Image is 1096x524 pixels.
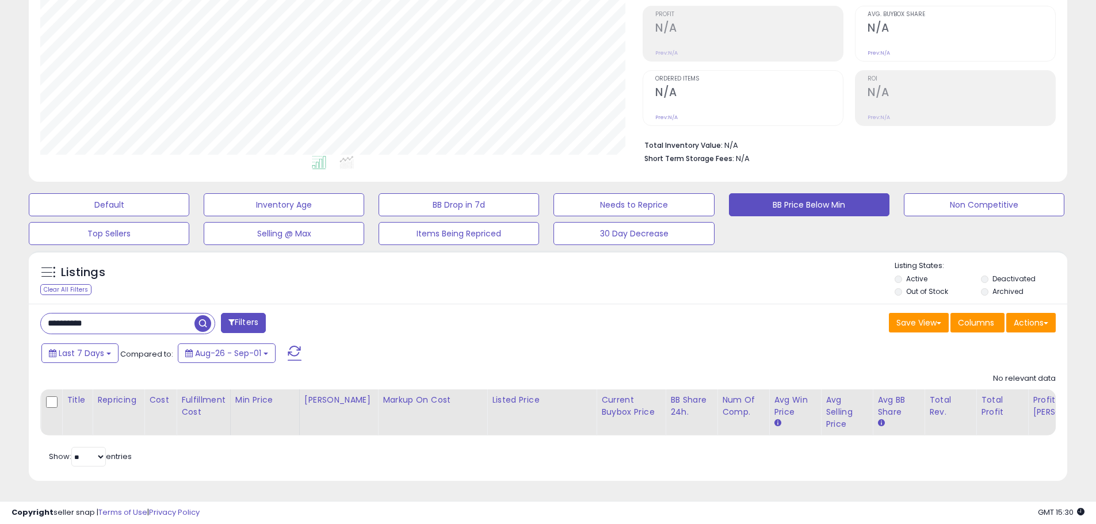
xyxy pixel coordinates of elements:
[1006,313,1056,332] button: Actions
[67,394,87,406] div: Title
[59,347,104,359] span: Last 7 Days
[950,313,1005,332] button: Columns
[868,21,1055,37] h2: N/A
[120,349,173,359] span: Compared to:
[993,373,1056,384] div: No relevant data
[868,49,890,56] small: Prev: N/A
[868,86,1055,101] h2: N/A
[379,193,539,216] button: BB Drop in 7d
[992,286,1024,296] label: Archived
[729,193,889,216] button: BB Price Below Min
[644,154,734,163] b: Short Term Storage Fees:
[826,394,868,430] div: Avg Selling Price
[774,418,781,429] small: Avg Win Price.
[178,343,276,363] button: Aug-26 - Sep-01
[1038,507,1084,518] span: 2025-09-9 15:30 GMT
[235,394,295,406] div: Min Price
[12,507,200,518] div: seller snap | |
[304,394,373,406] div: [PERSON_NAME]
[149,394,171,406] div: Cost
[553,222,714,245] button: 30 Day Decrease
[383,394,482,406] div: Markup on Cost
[601,394,660,418] div: Current Buybox Price
[895,261,1067,271] p: Listing States:
[221,313,266,333] button: Filters
[904,193,1064,216] button: Non Competitive
[929,394,971,418] div: Total Rev.
[12,507,54,518] strong: Copyright
[774,394,816,418] div: Avg Win Price
[492,394,591,406] div: Listed Price
[61,265,105,281] h5: Listings
[204,193,364,216] button: Inventory Age
[906,274,927,284] label: Active
[877,418,884,429] small: Avg BB Share.
[149,507,200,518] a: Privacy Policy
[97,394,139,406] div: Repricing
[722,394,764,418] div: Num of Comp.
[49,451,132,462] span: Show: entries
[655,76,843,82] span: Ordered Items
[906,286,948,296] label: Out of Stock
[655,12,843,18] span: Profit
[868,12,1055,18] span: Avg. Buybox Share
[981,394,1023,418] div: Total Profit
[195,347,261,359] span: Aug-26 - Sep-01
[736,153,750,164] span: N/A
[644,140,723,150] b: Total Inventory Value:
[889,313,949,332] button: Save View
[181,394,226,418] div: Fulfillment Cost
[868,76,1055,82] span: ROI
[958,317,994,328] span: Columns
[29,222,189,245] button: Top Sellers
[41,343,119,363] button: Last 7 Days
[655,21,843,37] h2: N/A
[868,114,890,121] small: Prev: N/A
[670,394,712,418] div: BB Share 24h.
[655,49,678,56] small: Prev: N/A
[553,193,714,216] button: Needs to Reprice
[98,507,147,518] a: Terms of Use
[877,394,919,418] div: Avg BB Share
[204,222,364,245] button: Selling @ Max
[29,193,189,216] button: Default
[992,274,1036,284] label: Deactivated
[379,222,539,245] button: Items Being Repriced
[40,284,91,295] div: Clear All Filters
[655,86,843,101] h2: N/A
[378,389,487,435] th: The percentage added to the cost of goods (COGS) that forms the calculator for Min & Max prices.
[644,137,1047,151] li: N/A
[655,114,678,121] small: Prev: N/A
